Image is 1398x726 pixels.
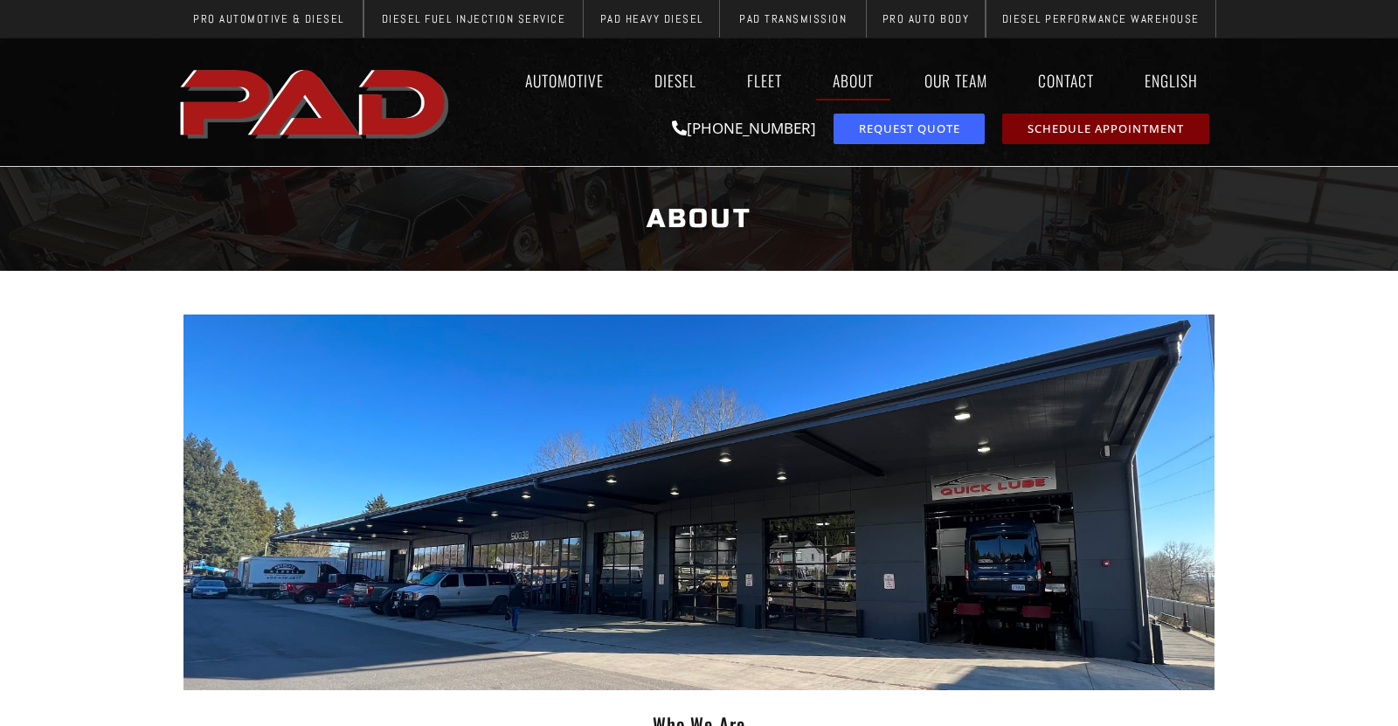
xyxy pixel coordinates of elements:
[1002,13,1200,24] span: Diesel Performance Warehouse
[859,123,960,135] span: Request Quote
[739,13,847,24] span: PAD Transmission
[1021,60,1111,100] a: Contact
[908,60,1004,100] a: Our Team
[1002,114,1209,144] a: schedule repair or service appointment
[672,118,816,138] a: [PHONE_NUMBER]
[1128,60,1223,100] a: English
[1028,123,1184,135] span: Schedule Appointment
[834,114,985,144] a: request a service or repair quote
[600,13,703,24] span: PAD Heavy Diesel
[175,55,458,149] img: The image shows the word "PAD" in bold, red, uppercase letters with a slight shadow effect.
[638,60,713,100] a: Diesel
[730,60,799,100] a: Fleet
[183,315,1215,690] img: A large automotive service center with multiple garage bays, parked vehicles, and a truck positio...
[382,13,566,24] span: Diesel Fuel Injection Service
[509,60,620,100] a: Automotive
[458,60,1223,100] nav: Menu
[183,186,1215,252] h1: About
[175,55,458,149] a: pro automotive and diesel home page
[882,13,970,24] span: Pro Auto Body
[193,13,344,24] span: Pro Automotive & Diesel
[816,60,890,100] a: About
